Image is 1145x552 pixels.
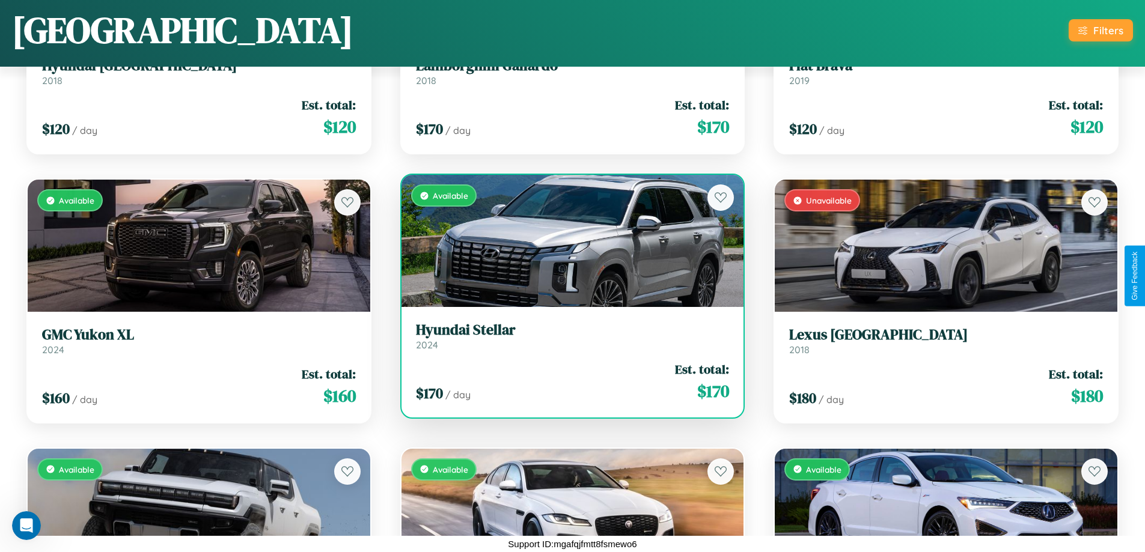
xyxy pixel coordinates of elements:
[508,536,637,552] p: Support ID: mgafqjfmtt8fsmewo6
[433,464,468,475] span: Available
[42,57,356,86] a: Hyundai [GEOGRAPHIC_DATA]2018
[1049,365,1103,383] span: Est. total:
[675,360,729,378] span: Est. total:
[72,124,97,136] span: / day
[806,464,841,475] span: Available
[1069,19,1133,41] button: Filters
[416,119,443,139] span: $ 170
[42,326,356,356] a: GMC Yukon XL2024
[806,195,852,205] span: Unavailable
[789,57,1103,86] a: Fiat Brava2019
[445,124,471,136] span: / day
[433,190,468,201] span: Available
[323,384,356,408] span: $ 160
[416,383,443,403] span: $ 170
[302,365,356,383] span: Est. total:
[789,119,817,139] span: $ 120
[42,74,63,86] span: 2018
[789,388,816,408] span: $ 180
[819,393,844,405] span: / day
[445,389,471,401] span: / day
[1131,252,1139,300] div: Give Feedback
[675,96,729,114] span: Est. total:
[59,195,94,205] span: Available
[42,388,70,408] span: $ 160
[42,119,70,139] span: $ 120
[789,326,1103,356] a: Lexus [GEOGRAPHIC_DATA]2018
[1070,115,1103,139] span: $ 120
[416,321,730,339] h3: Hyundai Stellar
[789,326,1103,344] h3: Lexus [GEOGRAPHIC_DATA]
[416,339,438,351] span: 2024
[1071,384,1103,408] span: $ 180
[819,124,844,136] span: / day
[59,464,94,475] span: Available
[72,393,97,405] span: / day
[697,379,729,403] span: $ 170
[416,74,436,86] span: 2018
[42,344,64,356] span: 2024
[416,321,730,351] a: Hyundai Stellar2024
[1049,96,1103,114] span: Est. total:
[789,344,810,356] span: 2018
[42,326,356,344] h3: GMC Yukon XL
[1093,24,1123,37] div: Filters
[42,57,356,74] h3: Hyundai [GEOGRAPHIC_DATA]
[416,57,730,86] a: Lamborghini Gallardo2018
[789,74,810,86] span: 2019
[323,115,356,139] span: $ 120
[12,511,41,540] iframe: Intercom live chat
[302,96,356,114] span: Est. total:
[12,5,353,55] h1: [GEOGRAPHIC_DATA]
[697,115,729,139] span: $ 170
